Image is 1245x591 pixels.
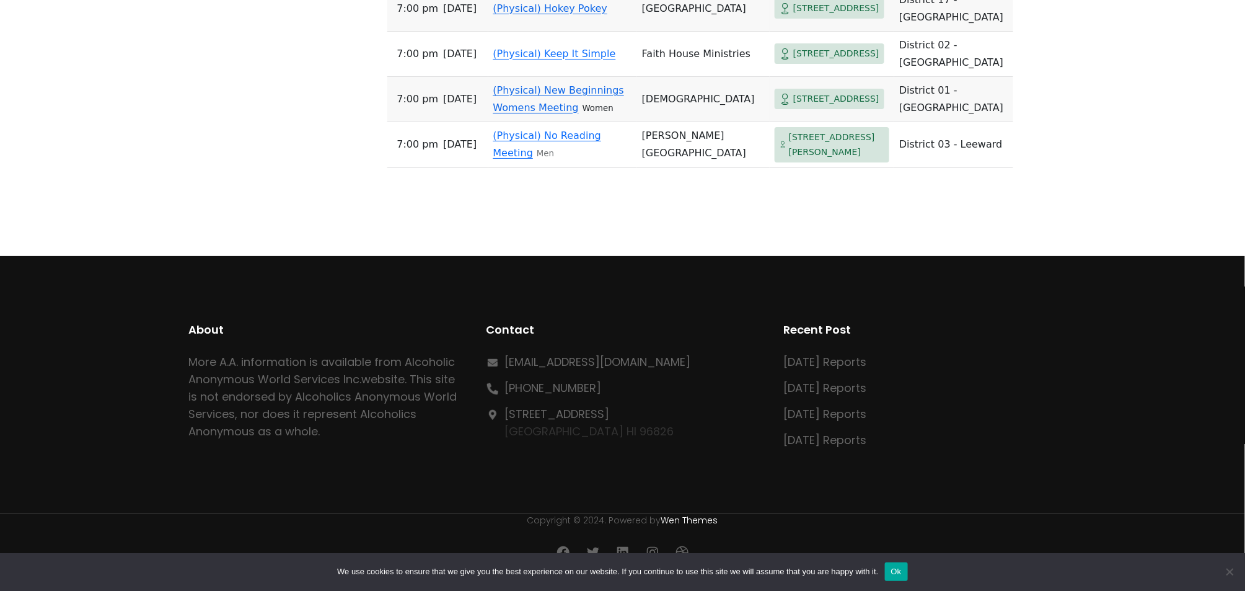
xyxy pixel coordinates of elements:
span: [STREET_ADDRESS][PERSON_NAME] [789,130,884,160]
a: [DATE] Reports [784,406,867,422]
span: 7:00 PM [397,136,439,153]
td: [DEMOGRAPHIC_DATA] [637,77,770,122]
button: Ok [885,562,908,581]
p: [GEOGRAPHIC_DATA] HI 96826 [505,406,674,440]
span: [STREET_ADDRESS] [793,1,879,16]
h2: About [189,321,462,339]
td: [PERSON_NAME][GEOGRAPHIC_DATA] [637,122,770,168]
a: (Physical) No Reading Meeting [493,130,601,159]
a: website [362,371,405,387]
h2: Contact [486,321,759,339]
span: [DATE] [443,136,477,153]
p: Copyright © 2024. Powered by [189,514,1057,528]
a: (Physical) Keep It Simple [493,48,616,60]
a: [DATE] Reports [784,380,867,396]
a: (Physical) New Beginnings Womens Meeting [493,84,624,113]
td: District 03 - Leeward [894,122,1013,168]
a: [PHONE_NUMBER] [505,380,602,396]
span: [DATE] [443,91,477,108]
a: (Physical) Hokey Pokey [493,2,607,14]
a: [DATE] Reports [784,354,867,370]
td: District 01 - [GEOGRAPHIC_DATA] [894,77,1013,122]
td: Faith House Ministries [637,32,770,77]
a: [STREET_ADDRESS] [505,406,610,422]
a: [DATE] Reports [784,432,867,448]
span: [DATE] [443,45,477,63]
td: District 02 - [GEOGRAPHIC_DATA] [894,32,1013,77]
a: Wen Themes [661,514,718,527]
h2: Recent Post [784,321,1057,339]
span: [STREET_ADDRESS] [793,91,879,107]
span: 7:00 PM [397,91,439,108]
a: [EMAIL_ADDRESS][DOMAIN_NAME] [505,354,691,370]
small: Women [583,104,614,113]
small: Men [537,149,554,158]
span: No [1223,566,1236,578]
span: 7:00 PM [397,45,439,63]
span: We use cookies to ensure that we give you the best experience on our website. If you continue to ... [337,566,878,578]
p: More A.A. information is available from Alcoholic Anonymous World Services Inc. . This site is no... [189,353,462,440]
span: [STREET_ADDRESS] [793,46,879,61]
